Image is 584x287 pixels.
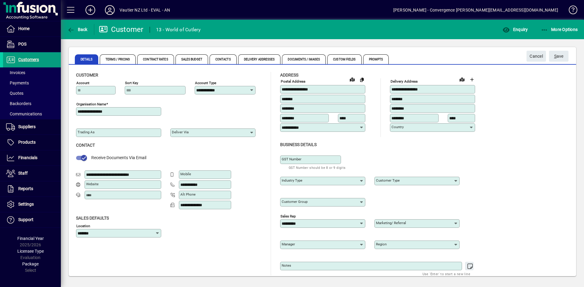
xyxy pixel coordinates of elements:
[156,25,200,35] div: 13 - World of Cutlery
[238,54,281,64] span: Delivery Addresses
[180,172,191,176] mat-label: Mobile
[554,51,564,61] span: ave
[18,26,30,31] span: Home
[180,192,196,196] mat-label: Alt Phone
[76,224,90,228] mat-label: Location
[18,155,37,160] span: Financials
[137,54,174,64] span: Contract Rates
[527,51,546,62] button: Cancel
[282,54,326,64] span: Documents / Images
[76,73,98,77] span: Customer
[554,54,557,59] span: S
[282,178,302,183] mat-label: Industry type
[327,54,361,64] span: Custom Fields
[76,216,109,220] span: Sales defaults
[3,78,61,88] a: Payments
[18,217,33,222] span: Support
[357,75,367,84] button: Copy to Delivery address
[76,81,89,85] mat-label: Account
[347,74,357,84] a: View on map
[81,5,100,15] button: Add
[78,130,95,134] mat-label: Trading as
[3,21,61,36] a: Home
[100,5,120,15] button: Profile
[76,102,106,106] mat-label: Organisation name
[3,98,61,109] a: Backorders
[393,5,558,15] div: [PERSON_NAME] - Convergence [PERSON_NAME][EMAIL_ADDRESS][DOMAIN_NAME]
[391,125,404,129] mat-label: Country
[120,5,170,15] div: Vautier NZ Ltd - EVAL - AN
[422,270,470,277] mat-hint: Use 'Enter' to start a new line
[3,135,61,150] a: Products
[17,249,44,254] span: Licensee Type
[18,140,36,145] span: Products
[6,70,25,75] span: Invoices
[18,171,28,176] span: Staff
[280,214,296,218] mat-label: Sales rep
[363,54,389,64] span: Prompts
[3,197,61,212] a: Settings
[3,166,61,181] a: Staff
[376,221,406,225] mat-label: Marketing/ Referral
[282,263,291,268] mat-label: Notes
[67,27,88,32] span: Back
[3,181,61,196] a: Reports
[530,51,543,61] span: Cancel
[18,186,33,191] span: Reports
[564,1,576,21] a: Knowledge Base
[99,25,144,34] div: Customer
[502,27,528,32] span: Enquiry
[100,54,136,64] span: Terms / Pricing
[172,130,189,134] mat-label: Deliver via
[501,24,529,35] button: Enquiry
[3,150,61,166] a: Financials
[3,119,61,135] a: Suppliers
[280,73,298,77] span: Address
[376,242,387,246] mat-label: Region
[125,81,138,85] mat-label: Sort key
[75,54,98,64] span: Details
[18,42,26,46] span: POS
[18,202,34,207] span: Settings
[280,142,317,147] span: Business details
[467,75,477,84] button: Choose address
[289,164,346,171] mat-hint: GST Number should be 8 or 9 digits
[549,51,568,62] button: Save
[22,261,39,266] span: Package
[195,81,216,85] mat-label: Account Type
[3,37,61,52] a: POS
[3,109,61,119] a: Communications
[17,236,44,241] span: Financial Year
[282,242,295,246] mat-label: Manager
[3,67,61,78] a: Invoices
[282,157,301,161] mat-label: GST Number
[539,24,579,35] button: More Options
[18,124,36,129] span: Suppliers
[3,212,61,227] a: Support
[176,54,208,64] span: Sales Budget
[6,111,42,116] span: Communications
[86,182,99,186] mat-label: Website
[6,91,23,96] span: Quotes
[210,54,237,64] span: Contacts
[66,24,89,35] button: Back
[376,178,400,183] mat-label: Customer type
[18,57,39,62] span: Customers
[6,80,29,85] span: Payments
[282,200,308,204] mat-label: Customer group
[457,74,467,84] a: View on map
[3,88,61,98] a: Quotes
[6,101,31,106] span: Backorders
[76,143,95,148] span: Contact
[61,24,94,35] app-page-header-button: Back
[541,27,578,32] span: More Options
[91,155,146,160] span: Receive Documents Via Email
